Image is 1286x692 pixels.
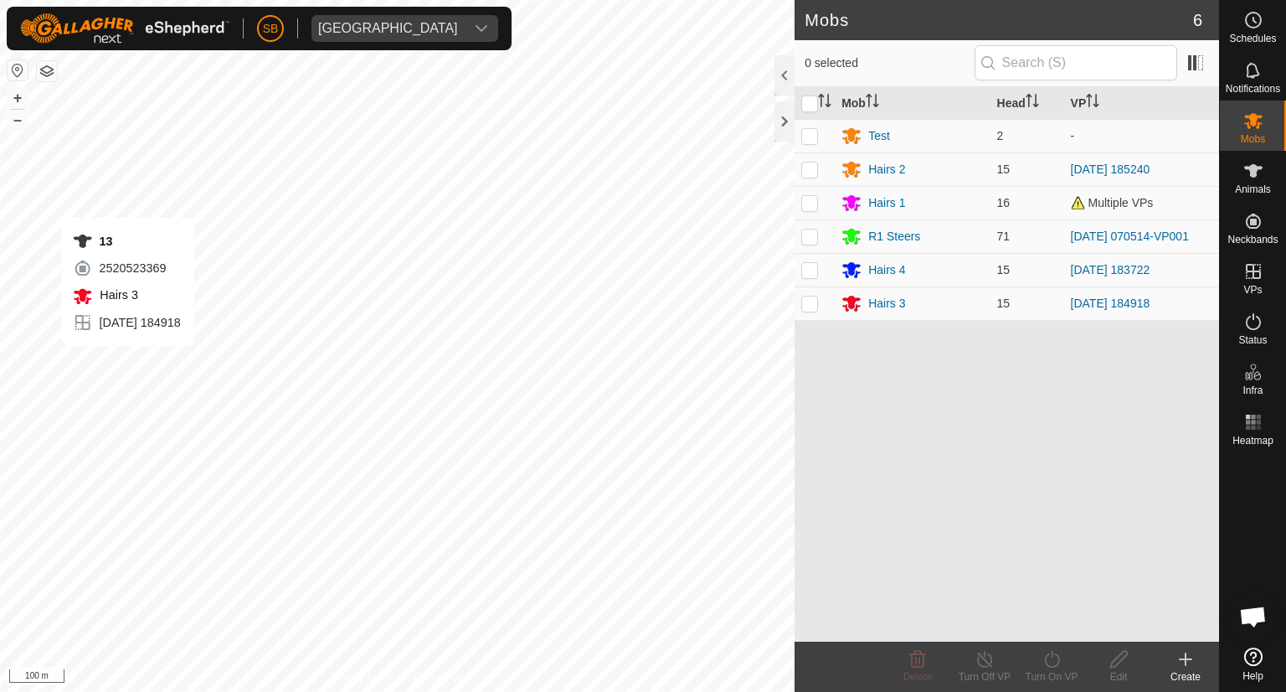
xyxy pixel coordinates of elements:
div: Turn On VP [1018,669,1085,684]
p-sorticon: Activate to sort [1086,96,1099,110]
button: + [8,88,28,108]
span: 15 [997,297,1011,310]
div: [DATE] 184918 [73,312,181,333]
span: Heatmap [1232,436,1273,446]
span: Delete [903,671,933,683]
p-sorticon: Activate to sort [866,96,879,110]
td: - [1064,119,1219,152]
button: Map Layers [37,61,57,81]
span: Notifications [1226,84,1280,94]
span: Help [1242,671,1263,681]
div: [GEOGRAPHIC_DATA] [318,22,458,35]
span: Animals [1235,184,1271,194]
a: [DATE] 070514-VP001 [1071,230,1189,243]
th: Head [990,87,1064,120]
span: Schedules [1229,34,1276,44]
span: Neckbands [1227,235,1278,245]
div: 13 [73,231,181,251]
span: 71 [997,230,1011,243]
span: 15 [997,263,1011,276]
a: Contact Us [414,670,463,685]
h2: Mobs [805,10,1193,30]
span: 16 [997,196,1011,209]
div: Open chat [1228,591,1278,642]
span: Hairs 3 [96,288,138,302]
span: 6 [1193,8,1202,33]
span: SB [263,20,279,38]
a: Help [1220,641,1286,688]
div: Hairs 2 [868,161,905,178]
a: [DATE] 185240 [1071,163,1150,176]
div: Hairs 1 [868,194,905,212]
span: Infra [1242,385,1263,395]
button: – [8,110,28,130]
div: Test [868,127,890,145]
span: 2 [997,129,1004,142]
th: Mob [835,87,990,120]
a: [DATE] 183722 [1071,263,1150,276]
p-sorticon: Activate to sort [1026,96,1039,110]
a: [DATE] 184918 [1071,297,1150,310]
div: Turn Off VP [951,669,1018,684]
input: Search (S) [975,45,1177,80]
img: Gallagher Logo [20,13,229,44]
span: Multiple VPs [1071,196,1154,209]
span: Tangihanga station [311,15,465,42]
span: 0 selected [805,54,974,72]
div: Edit [1085,669,1152,684]
p-sorticon: Activate to sort [818,96,831,110]
div: Hairs 4 [868,261,905,279]
a: Privacy Policy [332,670,394,685]
div: Hairs 3 [868,295,905,312]
span: Mobs [1241,134,1265,144]
span: Status [1238,335,1267,345]
span: VPs [1243,285,1262,295]
button: Reset Map [8,60,28,80]
div: 2520523369 [73,258,181,278]
th: VP [1064,87,1219,120]
div: dropdown trigger [465,15,498,42]
div: R1 Steers [868,228,920,245]
span: 15 [997,163,1011,176]
div: Create [1152,669,1219,684]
